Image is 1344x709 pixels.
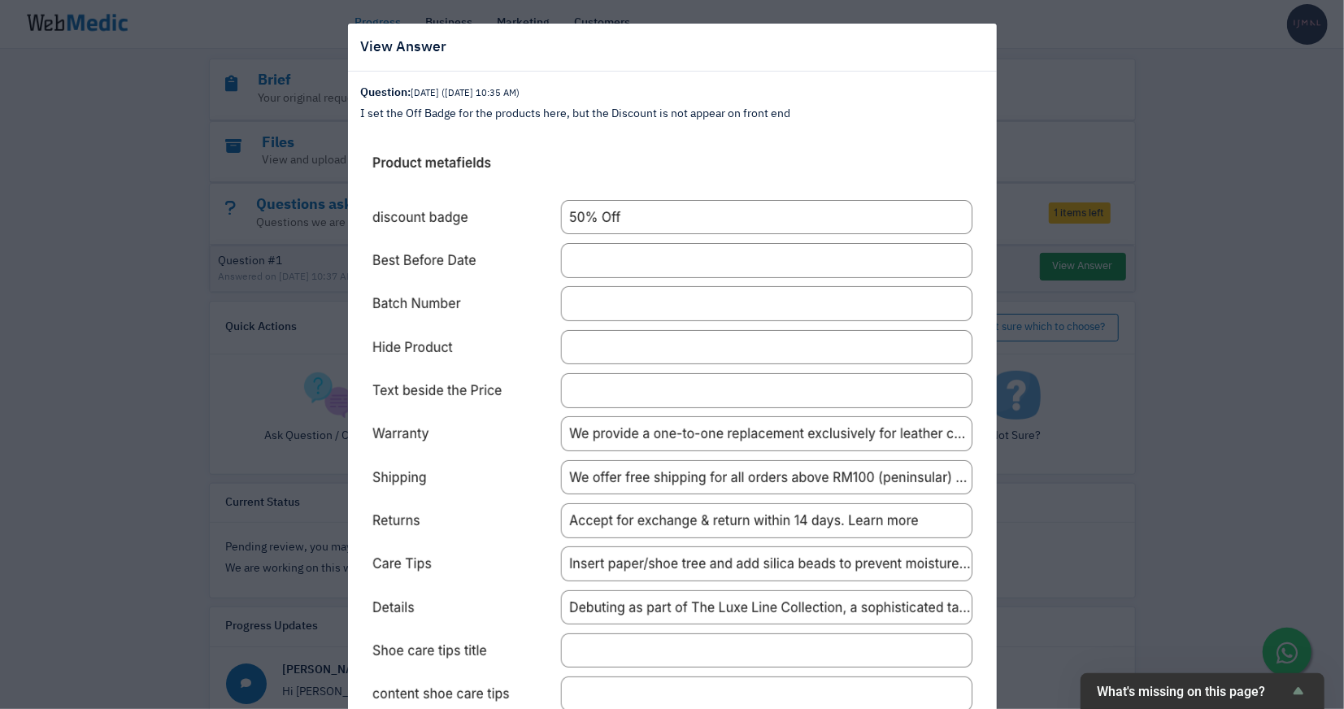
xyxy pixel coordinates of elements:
strong: Question: [361,87,520,98]
small: [DATE] ([DATE] 10:35 AM) [411,89,520,98]
button: Show survey - What's missing on this page? [1097,681,1308,701]
span: What's missing on this page? [1097,684,1289,699]
h5: View Answer [361,37,447,58]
